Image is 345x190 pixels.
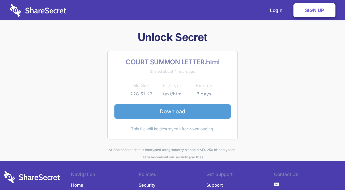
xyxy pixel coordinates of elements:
[71,180,83,190] a: Home
[188,90,220,98] td: 7 days
[139,171,206,180] li: Policies
[114,68,231,75] div: Shared about 4 hours ago
[141,155,159,159] a: Learn more
[114,104,231,118] a: Download
[312,157,337,182] iframe: Drift Widget Chat Controller
[125,90,157,98] td: 228.51 KB
[125,82,157,90] th: File Size
[157,82,188,90] th: File Type
[4,146,342,161] div: All ShareSecret data is encrypted using industry standard AES 256 bit encryption. about our secur...
[206,171,274,180] li: Get Support
[4,30,342,44] h1: Unlock Secret
[71,171,139,180] li: Navigation
[293,3,335,17] a: Sign Up
[4,171,60,183] img: logo-wordmark-white-trans-d4663122ce5f474addd5e946df7df03e33cb6a1c49d2221995e7729f52c070b2.svg
[139,180,155,190] a: Security
[274,171,342,180] li: Contact Us
[206,180,223,190] a: Support
[114,58,231,66] h2: COURT SUMMON LETTER.html
[10,4,66,17] img: logo-wordmark-white-trans-d4663122ce5f474addd5e946df7df03e33cb6a1c49d2221995e7729f52c070b2.svg
[157,90,188,98] td: text/html
[188,82,220,90] th: Expires
[114,125,231,133] div: This file will be destroyed after downloading.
